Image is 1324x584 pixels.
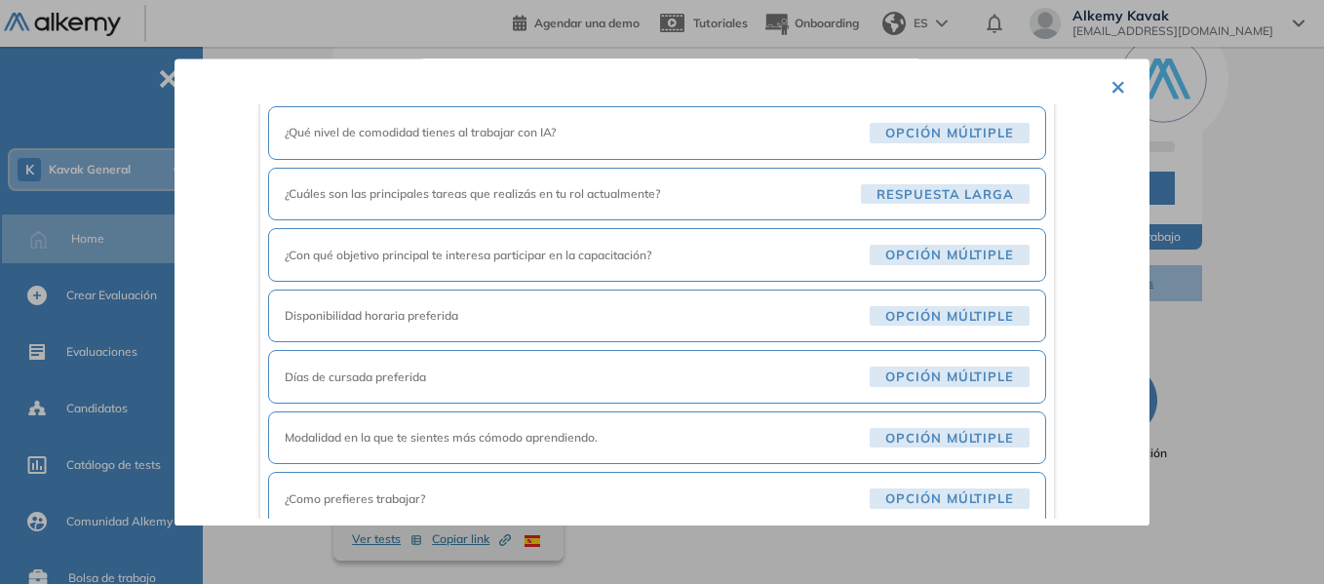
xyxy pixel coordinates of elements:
span: Opción múltiple [870,428,1030,448]
span: ¿Cuáles son las principales tareas que realizás en tu rol actualmente? [285,185,853,203]
span: Opción múltiple [870,489,1030,510]
span: ¿Con qué objetivo principal te interesa participar en la capacitación? [285,247,862,264]
span: Días de cursada preferida [285,369,862,386]
span: Opción múltiple [870,306,1030,327]
span: Respuesta larga [861,184,1030,205]
span: Modalidad en la que te sientes más cómodo aprendiendo. [285,430,862,448]
span: ¿Como prefieres trabajar? [285,490,862,508]
span: Opción múltiple [870,246,1030,266]
button: × [1110,66,1126,104]
span: Disponibilidad horaria preferida [285,308,862,326]
span: Opción múltiple [870,368,1030,388]
span: ¿Qué nivel de comodidad tienes al trabajar con IA? [285,125,862,142]
span: Opción múltiple [870,124,1030,144]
